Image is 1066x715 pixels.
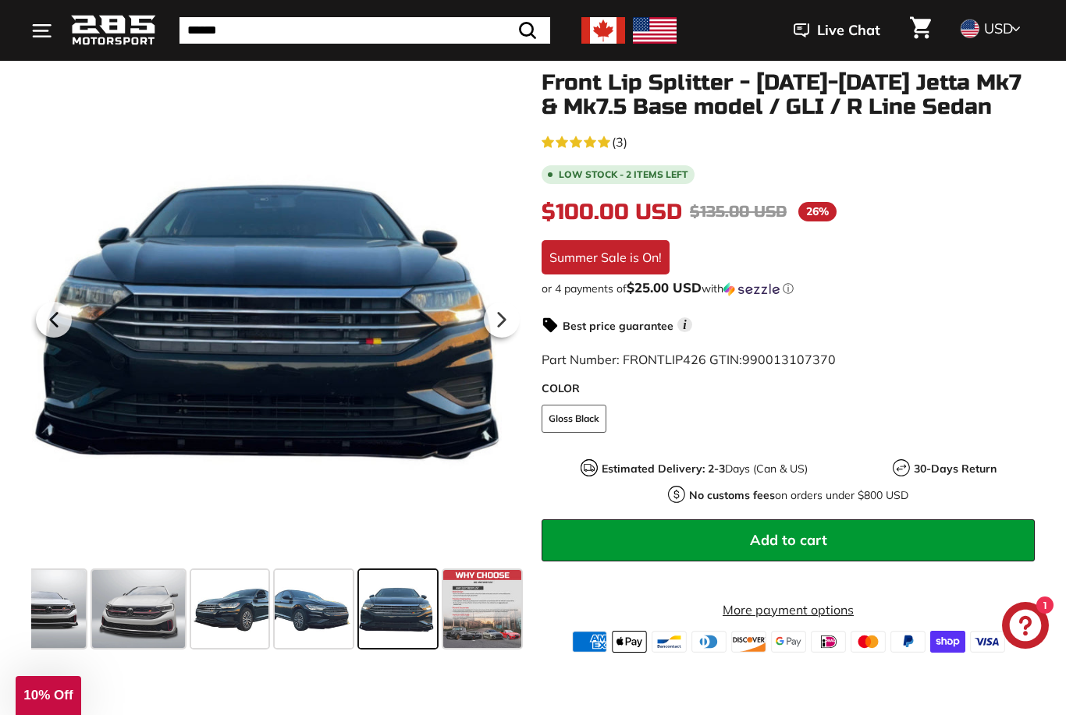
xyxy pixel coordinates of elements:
img: google_pay [771,631,806,653]
a: 5.0 rating (3 votes) [542,131,1035,151]
img: visa [970,631,1005,653]
a: Cart [901,4,940,57]
span: (3) [612,133,627,151]
img: Logo_285_Motorsport_areodynamics_components [70,12,156,49]
span: 26% [798,202,837,221]
input: Search [179,17,550,44]
p: on orders under $800 USD [689,487,908,504]
p: Days (Can & US) [602,461,808,477]
strong: Best price guarantee [563,319,673,333]
img: ideal [811,631,846,653]
img: discover [731,631,766,653]
h1: Front Lip Splitter - [DATE]-[DATE] Jetta Mk7 & Mk7.5 Base model / GLI / R Line Sedan [542,71,1035,119]
span: i [677,317,692,332]
a: More payment options [542,600,1035,619]
img: apple_pay [612,631,647,653]
img: bancontact [652,631,687,653]
strong: Estimated Delivery: 2-3 [602,462,725,476]
img: american_express [572,631,607,653]
div: or 4 payments of with [542,281,1035,296]
img: Sezzle [723,282,780,296]
span: Low stock - 2 items left [559,170,688,179]
img: shopify_pay [930,631,965,653]
span: $25.00 USD [627,279,702,296]
span: 990013107370 [742,352,836,367]
button: Live Chat [773,11,901,50]
label: COLOR [542,381,1035,397]
div: 10% Off [16,676,81,715]
img: diners_club [691,631,727,653]
span: Live Chat [817,20,880,41]
span: $135.00 USD [690,202,787,221]
img: paypal [890,631,926,653]
span: 10% Off [23,688,73,703]
span: USD [984,19,1013,37]
div: Summer Sale is On! [542,240,670,274]
inbox-online-store-chat: Shopify online store chat [997,602,1054,653]
span: Add to cart [750,531,827,549]
span: $100.00 USD [542,199,682,225]
button: Add to cart [542,519,1035,561]
div: or 4 payments of$25.00 USDwithSezzle Click to learn more about Sezzle [542,281,1035,296]
img: master [851,631,886,653]
span: Part Number: FRONTLIP426 GTIN: [542,352,836,367]
strong: 30-Days Return [914,462,997,476]
strong: No customs fees [689,488,775,502]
